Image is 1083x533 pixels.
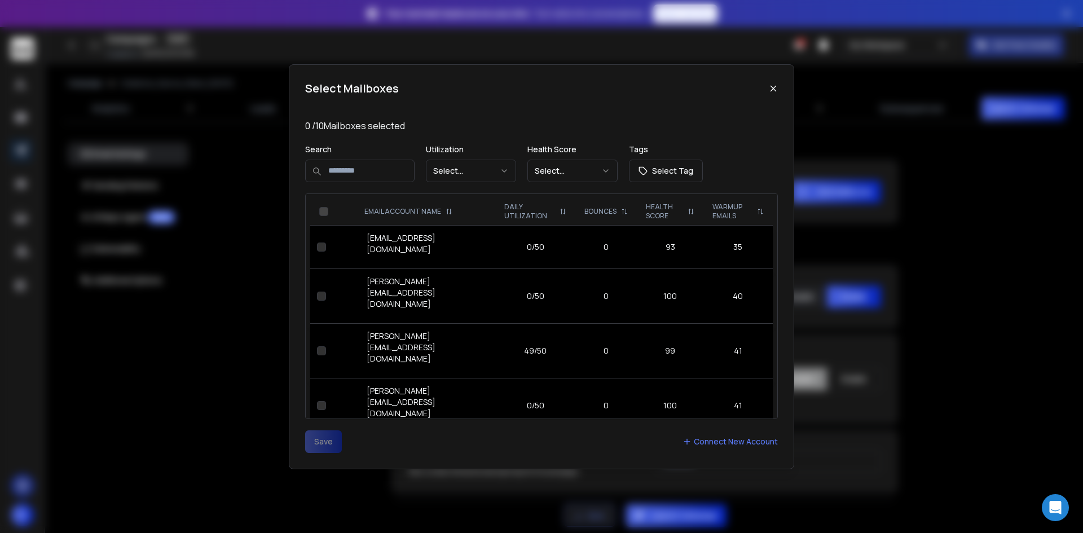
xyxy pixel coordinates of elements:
[527,144,618,155] p: Health Score
[305,119,778,133] p: 0 / 10 Mailboxes selected
[629,144,703,155] p: Tags
[1042,494,1069,521] div: Open Intercom Messenger
[305,81,399,96] h1: Select Mailboxes
[305,144,415,155] p: Search
[426,144,516,155] p: Utilization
